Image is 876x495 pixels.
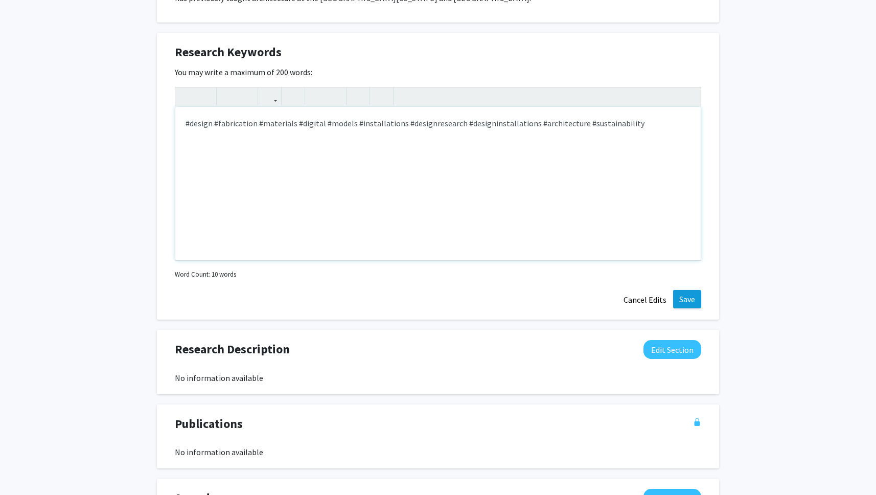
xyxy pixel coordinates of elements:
button: Emphasis (Ctrl + I) [196,87,214,105]
button: Insert Image [284,87,302,105]
small: Word Count: 10 words [175,269,236,279]
button: Strong (Ctrl + B) [178,87,196,105]
button: Superscript [219,87,237,105]
label: You may write a maximum of 200 words: [175,66,312,78]
button: Fullscreen [680,87,698,105]
button: Edit Research Description [643,340,701,359]
button: Cancel Edits [617,290,673,309]
span: Research Keywords [175,43,282,61]
button: Subscript [237,87,255,105]
button: Ordered list [326,87,343,105]
button: Save [673,290,701,308]
button: Link [261,87,279,105]
iframe: Chat [8,449,43,487]
button: Insert horizontal rule [373,87,390,105]
button: Remove format [349,87,367,105]
div: No information available [175,446,701,458]
div: No information available [175,372,701,384]
div: Note to users with screen readers: Please deactivate our accessibility plugin for this page as it... [175,107,701,260]
button: Unordered list [308,87,326,105]
span: Publications [175,415,243,433]
span: Research Description [175,340,290,358]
